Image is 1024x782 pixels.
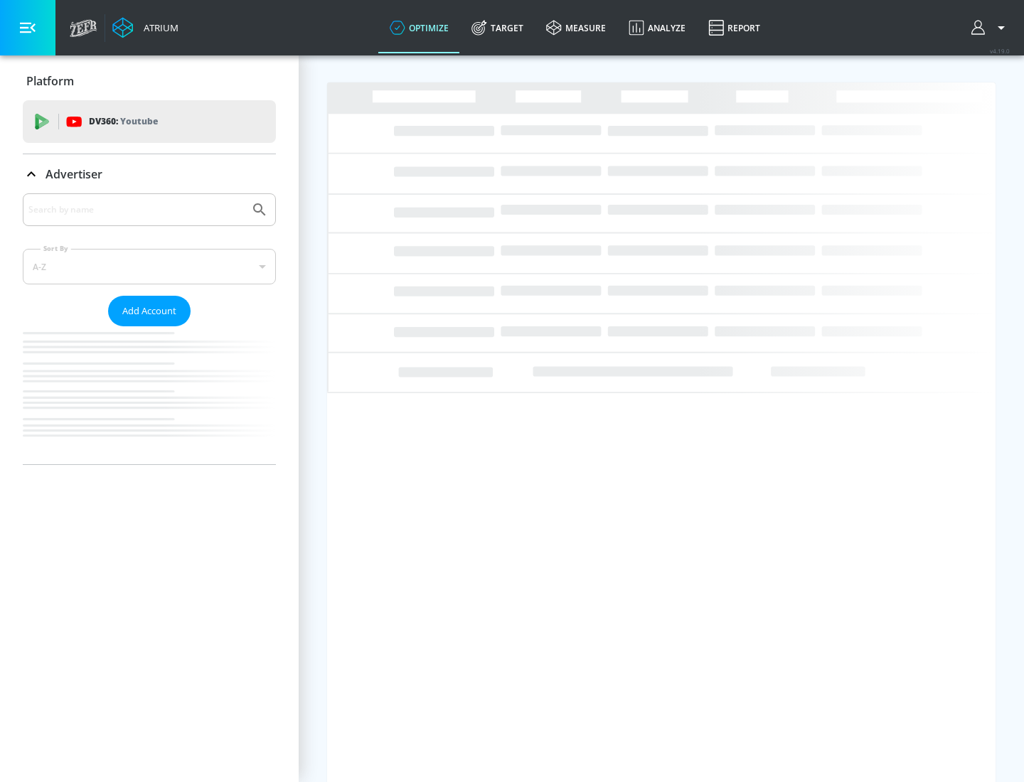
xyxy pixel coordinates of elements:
[23,249,276,284] div: A-Z
[617,2,697,53] a: Analyze
[41,244,71,253] label: Sort By
[23,61,276,101] div: Platform
[89,114,158,129] p: DV360:
[23,154,276,194] div: Advertiser
[23,100,276,143] div: DV360: Youtube
[460,2,535,53] a: Target
[23,326,276,464] nav: list of Advertiser
[138,21,178,34] div: Atrium
[108,296,191,326] button: Add Account
[122,303,176,319] span: Add Account
[535,2,617,53] a: measure
[112,17,178,38] a: Atrium
[378,2,460,53] a: optimize
[28,200,244,219] input: Search by name
[990,47,1010,55] span: v 4.19.0
[120,114,158,129] p: Youtube
[26,73,74,89] p: Platform
[23,193,276,464] div: Advertiser
[46,166,102,182] p: Advertiser
[697,2,772,53] a: Report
